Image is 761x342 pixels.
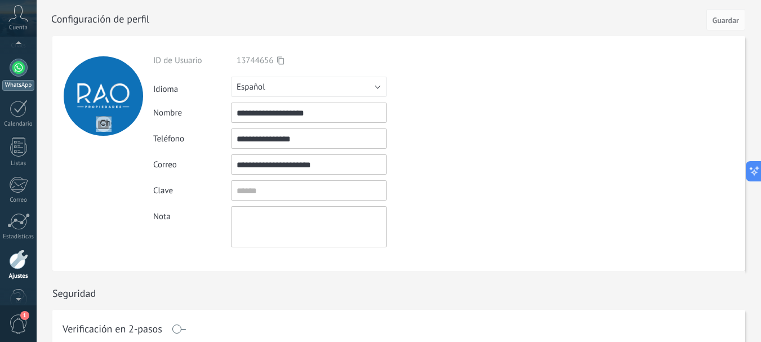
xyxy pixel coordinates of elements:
div: Nombre [153,108,231,118]
div: WhatsApp [2,80,34,91]
div: Ajustes [2,273,35,280]
div: Estadísticas [2,233,35,241]
span: 13744656 [237,55,273,66]
div: ID de Usuario [153,55,231,66]
div: Correo [2,197,35,204]
div: Idioma [153,79,231,95]
h1: Seguridad [52,287,96,300]
span: Guardar [713,16,739,24]
span: 1 [20,311,29,320]
button: Español [231,77,387,97]
div: Nota [153,206,231,222]
span: Cuenta [9,24,28,32]
div: Teléfono [153,134,231,144]
h1: Verificación en 2-pasos [63,325,162,334]
div: Correo [153,159,231,170]
div: Clave [153,185,231,196]
div: Calendario [2,121,35,128]
div: Listas [2,160,35,167]
span: Español [237,82,265,92]
button: Guardar [706,9,745,30]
